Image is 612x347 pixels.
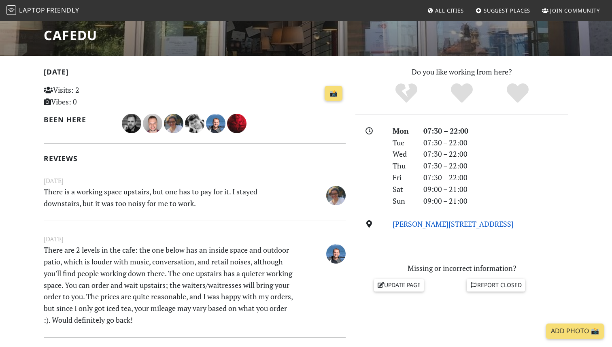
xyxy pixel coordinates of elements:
a: Update page [374,279,424,291]
a: Join Community [539,3,603,18]
p: Missing or incorrect information? [355,262,568,274]
span: Friendly [47,6,79,15]
img: 4730-pola.jpg [326,186,346,205]
span: Daniel K [326,248,346,258]
p: There is a working space upstairs, but one has to pay for it. I stayed downstairs, but it was too... [39,186,299,209]
span: Kirill Shmidt [122,118,143,128]
span: Daniel K [206,118,227,128]
div: 07:30 – 22:00 [419,148,573,160]
div: 07:30 – 22:00 [419,160,573,172]
h2: [DATE] [44,68,346,79]
div: No [378,82,434,104]
small: [DATE] [39,176,351,186]
span: Laptop [19,6,45,15]
a: [PERSON_NAME][STREET_ADDRESS] [393,219,514,229]
img: 3212-daniel.jpg [206,114,225,133]
p: Do you like working from here? [355,66,568,78]
img: 2406-vlad.jpg [185,114,204,133]
h2: Reviews [44,154,346,163]
h1: Cafedu [44,28,148,43]
span: Danilo Aleixo [143,118,164,128]
div: Yes [434,82,490,104]
span: Vlad Sitalo [185,118,206,128]
img: 3212-daniel.jpg [326,244,346,264]
span: Join Community [550,7,600,14]
a: Add Photo 📸 [546,324,604,339]
div: Tue [388,137,419,149]
a: LaptopFriendly LaptopFriendly [6,4,79,18]
img: 5151-kirill.jpg [122,114,141,133]
div: Thu [388,160,419,172]
span: Suggest Places [484,7,531,14]
span: Pola Osher [326,189,346,199]
div: Sun [388,195,419,207]
small: [DATE] [39,234,351,244]
a: Report closed [467,279,525,291]
p: There are 2 levels in the cafe: the one below has an inside space and outdoor patio, which is lou... [39,244,299,326]
div: Fri [388,172,419,183]
img: 2224-samuel.jpg [227,114,246,133]
a: All Cities [424,3,467,18]
img: 5096-danilo.jpg [143,114,162,133]
a: Suggest Places [472,3,534,18]
div: 09:00 – 21:00 [419,195,573,207]
span: Samuel Zachariev [227,118,246,128]
div: 07:30 – 22:00 [419,172,573,183]
div: 09:00 – 21:00 [419,183,573,195]
img: 4730-pola.jpg [164,114,183,133]
div: Definitely! [490,82,546,104]
span: All Cities [435,7,464,14]
div: 07:30 – 22:00 [419,125,573,137]
p: Visits: 2 Vibes: 0 [44,84,138,108]
h2: Been here [44,115,112,124]
div: Mon [388,125,419,137]
div: Sat [388,183,419,195]
img: LaptopFriendly [6,5,16,15]
span: Pola Osher [164,118,185,128]
a: 📸 [325,86,342,101]
div: Wed [388,148,419,160]
div: 07:30 – 22:00 [419,137,573,149]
